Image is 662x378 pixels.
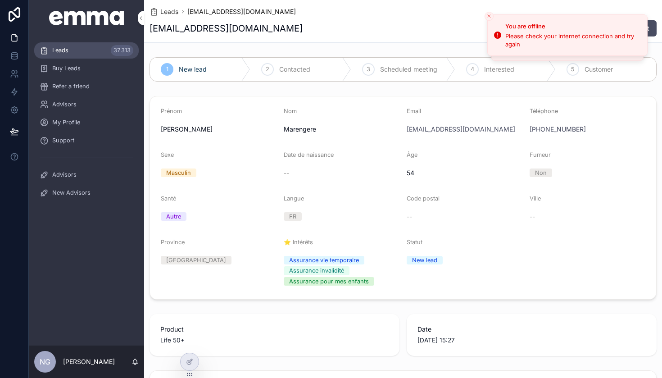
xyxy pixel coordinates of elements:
span: My Profile [52,118,80,126]
a: [PHONE_NUMBER] [530,125,586,134]
div: Autre [166,212,181,221]
div: Please check your internet connection and try again [505,32,640,48]
span: Date de naissance [284,151,334,158]
span: [DATE] 15:27 [417,336,646,345]
span: Province [161,239,185,246]
div: 37 313 [111,45,133,56]
span: 54 [407,169,522,178]
a: [EMAIL_ADDRESS][DOMAIN_NAME] [407,125,515,134]
span: Ville [530,195,541,202]
a: Refer a friend [34,78,139,95]
div: Masculin [166,169,191,177]
span: Scheduled meeting [380,65,437,74]
span: Refer a friend [52,82,90,90]
span: -- [407,212,412,221]
span: 1 [166,65,168,73]
span: Téléphone [530,108,558,114]
span: Support [52,137,74,144]
span: Leads [52,46,68,54]
span: Code postal [407,195,440,202]
span: -- [530,212,535,221]
span: Leads [160,7,178,16]
span: 4 [471,65,474,73]
a: Buy Leads [34,60,139,77]
span: 3 [367,65,370,73]
p: [PERSON_NAME] [63,357,115,366]
span: NG [40,356,50,367]
span: ⭐️ Intérêts [284,239,313,246]
a: [EMAIL_ADDRESS][DOMAIN_NAME] [187,7,296,16]
span: Advisors [52,171,77,178]
span: Fumeur [530,151,551,158]
span: 2 [266,65,269,73]
div: You are offline [505,22,640,31]
span: Email [407,108,421,114]
div: Assurance invalidité [289,266,344,275]
span: 5 [571,65,575,73]
span: Product [160,325,389,334]
span: Interested [484,65,514,74]
div: New lead [412,256,437,264]
a: Advisors [34,167,139,183]
span: Sexe [161,151,174,158]
span: Statut [407,239,422,246]
span: Contacted [279,65,310,74]
span: Customer [585,65,613,74]
a: Advisors [34,96,139,113]
span: New Advisors [52,189,91,196]
a: Support [34,132,139,149]
a: Leads37 313 [34,42,139,59]
span: New lead [179,65,207,74]
button: Close toast [485,12,494,21]
span: -- [284,169,289,178]
div: scrollable content [29,36,144,213]
span: Date [417,325,646,334]
a: My Profile [34,114,139,131]
span: Life 50+ [160,336,389,345]
a: New Advisors [34,185,139,201]
img: App logo [49,11,124,25]
span: Advisors [52,100,77,108]
div: Assurance pour mes enfants [289,277,369,286]
span: Buy Leads [52,64,81,72]
span: Marengere [284,125,399,134]
span: Prénom [161,108,182,114]
span: [PERSON_NAME] [161,125,277,134]
h1: [EMAIL_ADDRESS][DOMAIN_NAME] [150,22,303,35]
div: [GEOGRAPHIC_DATA] [166,256,226,264]
a: Leads [150,7,178,16]
span: Âge [407,151,417,158]
div: FR [289,212,296,221]
span: Langue [284,195,304,202]
div: Assurance vie temporaire [289,256,359,264]
div: Non [535,169,547,177]
span: Nom [284,108,297,114]
span: Santé [161,195,176,202]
